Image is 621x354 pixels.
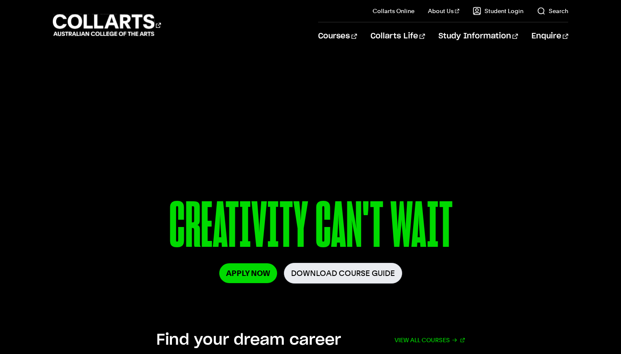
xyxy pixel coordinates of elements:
[318,22,357,50] a: Courses
[395,331,465,349] a: View all courses
[537,7,568,15] a: Search
[373,7,414,15] a: Collarts Online
[59,193,562,263] p: CREATIVITY CAN'T WAIT
[53,13,161,37] div: Go to homepage
[439,22,518,50] a: Study Information
[156,331,341,349] h2: Find your dream career
[370,22,425,50] a: Collarts Life
[219,263,277,283] a: Apply Now
[531,22,568,50] a: Enquire
[473,7,523,15] a: Student Login
[284,263,402,284] a: Download Course Guide
[428,7,459,15] a: About Us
